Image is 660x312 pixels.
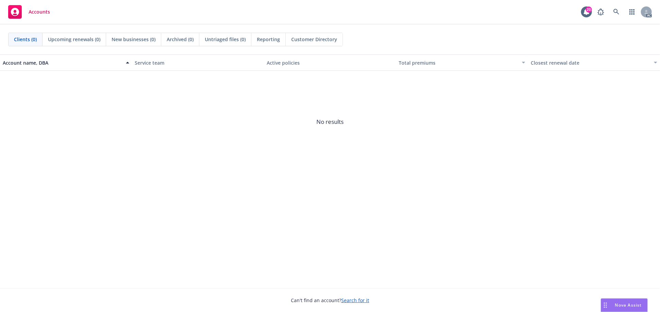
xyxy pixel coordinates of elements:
a: Search for it [341,297,369,303]
div: Total premiums [399,59,518,66]
span: Clients (0) [14,36,37,43]
a: Switch app [625,5,639,19]
div: Service team [135,59,261,66]
span: Untriaged files (0) [205,36,246,43]
span: Archived (0) [167,36,194,43]
a: Accounts [5,2,53,21]
div: Active policies [267,59,393,66]
div: 20 [586,6,592,13]
div: Drag to move [601,299,610,312]
span: Can't find an account? [291,297,369,304]
span: Accounts [29,9,50,15]
button: Service team [132,54,264,71]
span: Customer Directory [291,36,337,43]
div: Closest renewal date [531,59,650,66]
button: Nova Assist [601,298,648,312]
span: Upcoming renewals (0) [48,36,100,43]
button: Active policies [264,54,396,71]
a: Report a Bug [594,5,608,19]
button: Closest renewal date [528,54,660,71]
button: Total premiums [396,54,528,71]
span: New businesses (0) [112,36,155,43]
a: Search [610,5,623,19]
span: Nova Assist [615,302,642,308]
span: Reporting [257,36,280,43]
div: Account name, DBA [3,59,122,66]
